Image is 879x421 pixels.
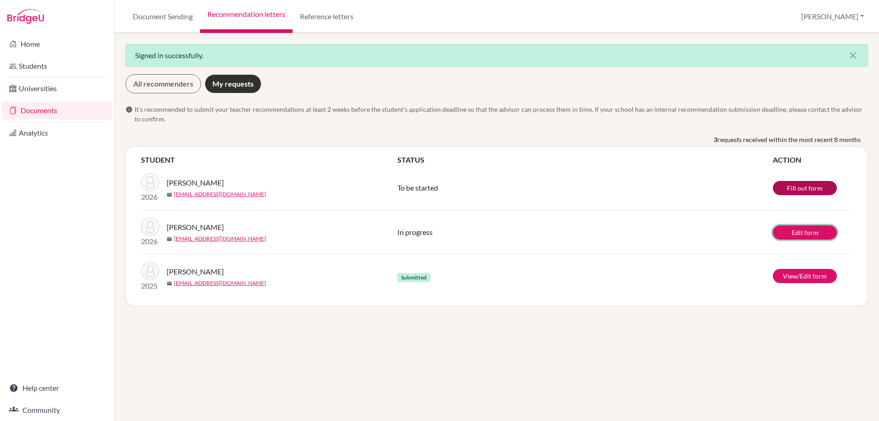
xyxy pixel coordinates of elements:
[135,104,868,124] span: It’s recommended to submit your teacher recommendations at least 2 weeks before the student’s app...
[773,181,837,195] a: Fill out form
[167,236,172,242] span: mail
[141,218,159,236] img: Averbakh, David
[772,154,853,166] th: ACTION
[141,280,159,291] p: 2025
[717,135,861,144] span: requests received within the most recent 8 months
[205,74,261,93] a: My requests
[167,266,224,277] span: [PERSON_NAME]
[2,35,112,53] a: Home
[174,190,266,198] a: [EMAIL_ADDRESS][DOMAIN_NAME]
[141,262,159,280] img: Shvetsova, Sofiya
[797,8,868,25] button: [PERSON_NAME]
[141,236,159,247] p: 2026
[397,228,433,236] span: In progress
[773,225,837,240] a: Edit form
[838,44,868,66] button: Close
[125,44,868,67] div: Signed in successfully.
[125,74,201,93] a: All recommenders
[2,57,112,75] a: Students
[847,50,858,61] i: close
[397,273,430,282] span: Submitted
[167,192,172,197] span: mail
[7,9,44,24] img: Bridge-U
[2,401,112,419] a: Community
[714,135,717,144] b: 3
[174,279,266,287] a: [EMAIL_ADDRESS][DOMAIN_NAME]
[174,235,266,243] a: [EMAIL_ADDRESS][DOMAIN_NAME]
[167,222,224,233] span: [PERSON_NAME]
[397,183,438,192] span: To be started
[2,101,112,120] a: Documents
[141,173,159,191] img: Büker, Rosa
[125,106,133,113] span: info
[141,191,159,202] p: 2026
[773,269,837,283] a: View/Edit form
[2,124,112,142] a: Analytics
[2,79,112,98] a: Universities
[167,281,172,286] span: mail
[397,154,772,166] th: STATUS
[141,154,397,166] th: STUDENT
[2,379,112,397] a: Help center
[167,177,224,188] span: [PERSON_NAME]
